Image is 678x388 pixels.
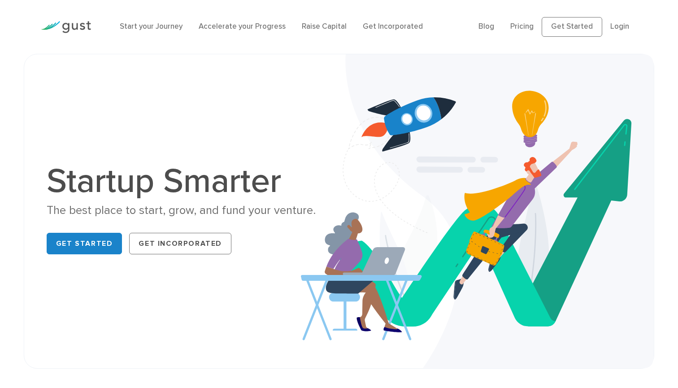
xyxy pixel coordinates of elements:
a: Blog [478,22,494,31]
a: Start your Journey [120,22,183,31]
a: Get Incorporated [363,22,423,31]
a: Raise Capital [302,22,347,31]
a: Pricing [510,22,534,31]
a: Accelerate your Progress [199,22,286,31]
a: Get Incorporated [129,233,231,254]
div: The best place to start, grow, and fund your venture. [47,203,332,218]
h1: Startup Smarter [47,164,332,198]
a: Get Started [47,233,122,254]
img: Startup Smarter Hero [301,54,654,368]
a: Get Started [542,17,602,37]
img: Gust Logo [41,21,91,33]
a: Login [610,22,629,31]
